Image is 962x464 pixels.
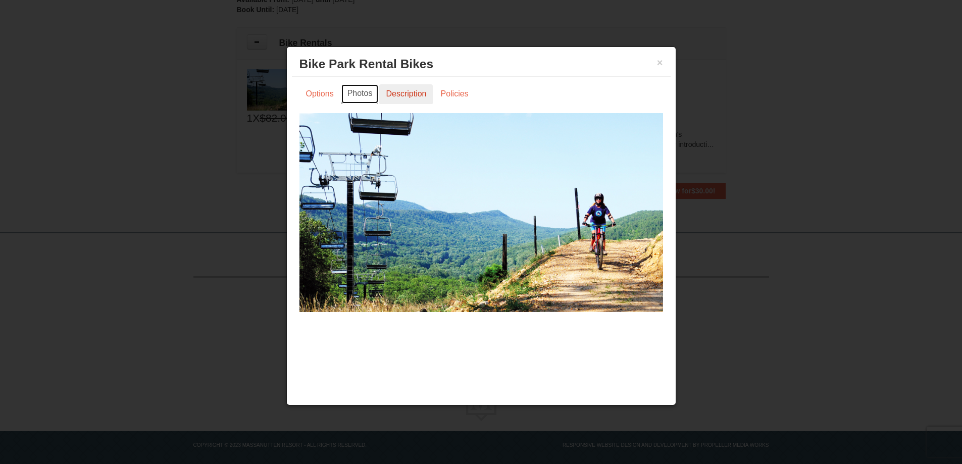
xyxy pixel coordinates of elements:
[379,84,433,104] a: Description
[657,58,663,68] button: ×
[299,84,340,104] a: Options
[299,57,434,71] span: Bike Park Rental Bikes
[341,84,379,104] a: Photos
[299,113,663,312] img: 6619923-26-4a654416.jpg
[434,84,475,104] a: Policies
